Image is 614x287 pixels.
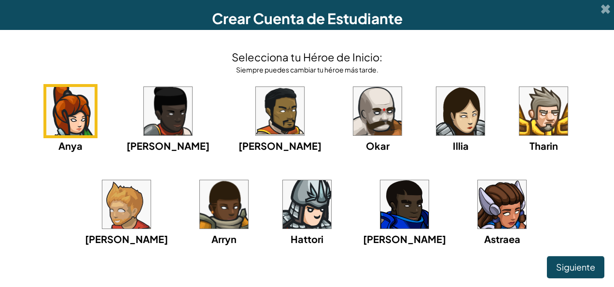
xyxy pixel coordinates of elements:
span: Arryn [211,233,237,245]
img: portrait.png [380,180,429,229]
span: Crear Cuenta de Estudiante [212,9,403,28]
span: Hattori [291,233,323,245]
div: Siempre puedes cambiar tu héroe más tarde. [232,65,382,74]
span: Illia [453,140,469,152]
span: [PERSON_NAME] [126,140,209,152]
img: portrait.png [436,87,485,135]
button: Siguiente [547,256,604,278]
img: portrait.png [102,180,151,229]
img: portrait.png [200,180,248,229]
img: portrait.png [144,87,192,135]
img: portrait.png [46,87,95,135]
span: [PERSON_NAME] [85,233,168,245]
span: [PERSON_NAME] [238,140,321,152]
img: portrait.png [283,180,331,229]
span: Astraea [484,233,520,245]
img: portrait.png [256,87,304,135]
span: Anya [58,140,83,152]
img: portrait.png [478,180,526,229]
span: Siguiente [556,261,595,273]
img: portrait.png [519,87,568,135]
h4: Selecciona tu Héroe de Inicio: [232,49,382,65]
span: [PERSON_NAME] [363,233,446,245]
img: portrait.png [353,87,402,135]
span: Tharin [530,140,558,152]
span: Okar [366,140,390,152]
